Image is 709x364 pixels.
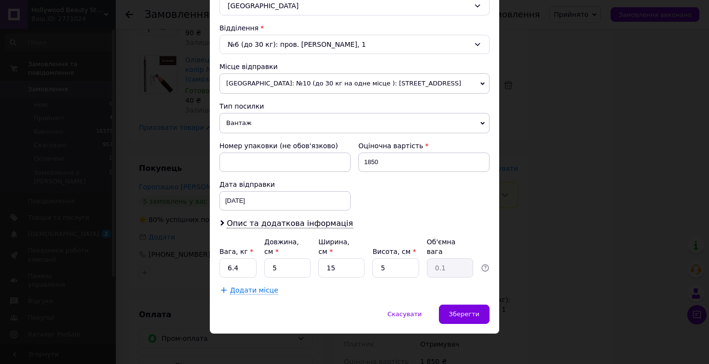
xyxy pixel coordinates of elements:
label: Довжина, см [264,238,299,255]
div: Оціночна вартість [358,141,490,151]
div: Дата відправки [219,180,351,189]
span: Опис та додаткова інформація [227,219,353,228]
span: Вантаж [219,113,490,133]
div: №6 (до 30 кг): пров. [PERSON_NAME], 1 [219,35,490,54]
span: Зберегти [449,310,479,318]
span: Тип посилки [219,102,264,110]
div: Відділення [219,23,490,33]
span: Скасувати [387,310,422,318]
div: Об'ємна вага [427,237,473,256]
span: [GEOGRAPHIC_DATA]: №10 (до 30 кг на одне місце ): [STREET_ADDRESS] [219,73,490,94]
label: Вага, кг [219,248,253,255]
label: Висота, см [372,248,416,255]
label: Ширина, см [318,238,349,255]
div: Номер упаковки (не обов'язково) [219,141,351,151]
span: Місце відправки [219,63,278,70]
span: Додати місце [230,286,278,294]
